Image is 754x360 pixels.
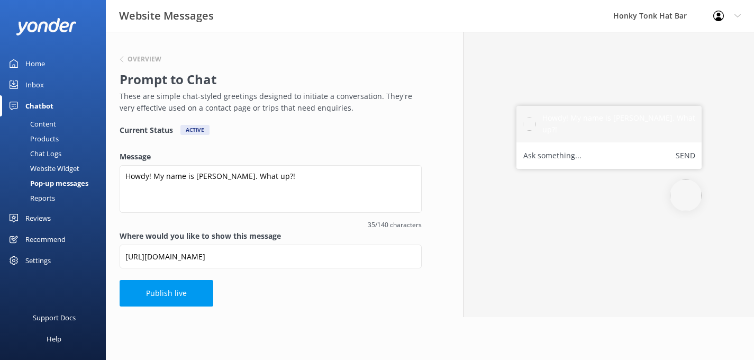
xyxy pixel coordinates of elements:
[47,328,61,349] div: Help
[119,7,214,24] h3: Website Messages
[120,280,213,307] button: Publish live
[120,56,161,62] button: Overview
[25,208,51,229] div: Reviews
[6,191,55,205] div: Reports
[6,176,106,191] a: Pop-up messages
[6,146,106,161] a: Chat Logs
[25,250,51,271] div: Settings
[6,176,88,191] div: Pop-up messages
[676,149,695,163] button: Send
[6,131,59,146] div: Products
[25,74,44,95] div: Inbox
[16,18,77,35] img: yonder-white-logo.png
[33,307,76,328] div: Support Docs
[542,112,695,136] h5: Howdy! My name is [PERSON_NAME]. What up?!
[120,91,416,114] p: These are simple chat-styled greetings designed to initiate a conversation. They're very effectiv...
[523,149,582,163] label: Ask something...
[6,161,106,176] a: Website Widget
[6,146,61,161] div: Chat Logs
[25,95,53,116] div: Chatbot
[6,116,106,131] a: Content
[120,125,173,135] h4: Current Status
[6,131,106,146] a: Products
[120,230,422,242] label: Where would you like to show this message
[120,245,422,268] input: https://www.example.com/page
[25,229,66,250] div: Recommend
[120,151,422,163] label: Message
[180,125,210,135] div: Active
[6,161,79,176] div: Website Widget
[6,116,56,131] div: Content
[120,220,422,230] span: 35/140 characters
[25,53,45,74] div: Home
[120,69,416,89] h2: Prompt to Chat
[120,165,422,213] textarea: Howdy! My name is [PERSON_NAME]. What up?!
[6,191,106,205] a: Reports
[128,56,161,62] h6: Overview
